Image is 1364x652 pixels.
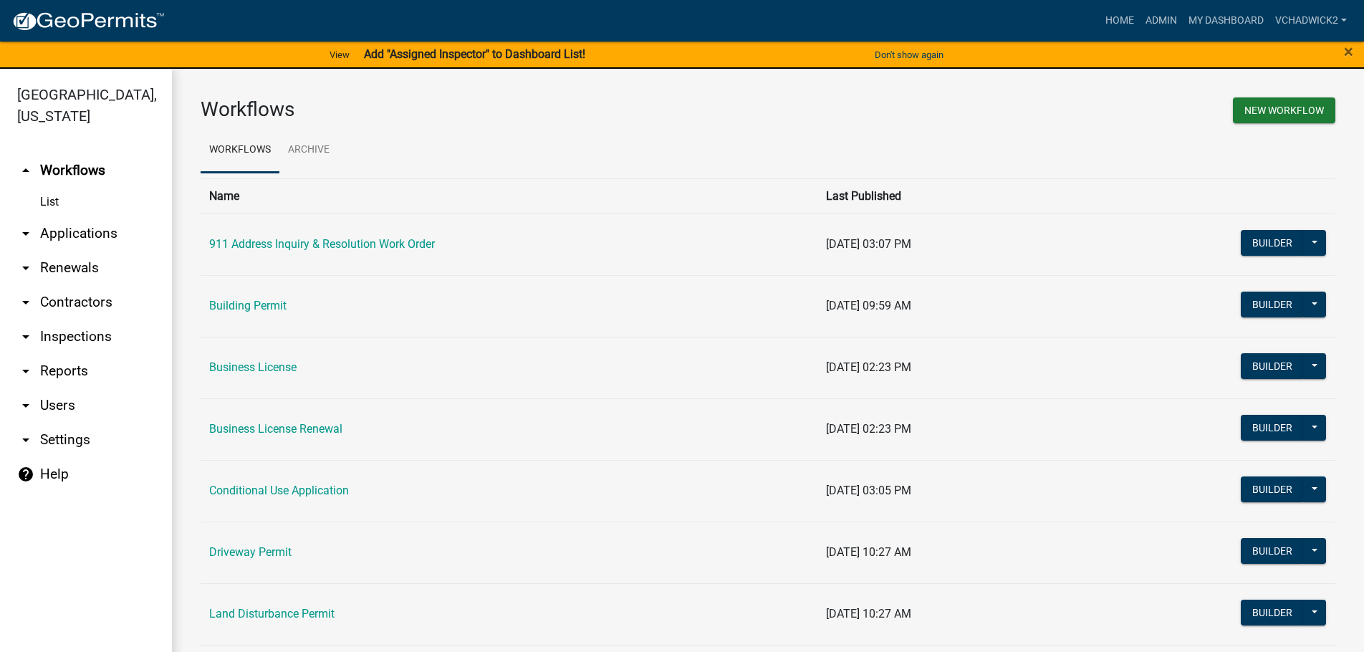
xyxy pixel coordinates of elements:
button: Builder [1241,353,1304,379]
span: [DATE] 03:05 PM [826,484,911,497]
a: Business License Renewal [209,422,342,436]
i: arrow_drop_down [17,363,34,380]
span: × [1344,42,1353,62]
a: Admin [1140,7,1183,34]
i: arrow_drop_down [17,259,34,277]
a: Conditional Use Application [209,484,349,497]
i: arrow_drop_down [17,431,34,449]
a: Home [1100,7,1140,34]
a: Workflows [201,128,279,173]
a: Driveway Permit [209,545,292,559]
a: Land Disturbance Permit [209,607,335,620]
button: Builder [1241,538,1304,564]
button: Builder [1241,292,1304,317]
a: My Dashboard [1183,7,1269,34]
i: arrow_drop_down [17,294,34,311]
button: Builder [1241,600,1304,625]
a: Building Permit [209,299,287,312]
i: arrow_drop_up [17,162,34,179]
th: Name [201,178,817,214]
a: Business License [209,360,297,374]
h3: Workflows [201,97,757,122]
i: arrow_drop_down [17,328,34,345]
button: Close [1344,43,1353,60]
strong: Add "Assigned Inspector" to Dashboard List! [364,47,585,61]
button: Builder [1241,476,1304,502]
span: [DATE] 09:59 AM [826,299,911,312]
i: help [17,466,34,483]
i: arrow_drop_down [17,397,34,414]
span: [DATE] 10:27 AM [826,545,911,559]
i: arrow_drop_down [17,225,34,242]
button: New Workflow [1233,97,1335,123]
a: VChadwick2 [1269,7,1353,34]
span: [DATE] 02:23 PM [826,360,911,374]
button: Builder [1241,230,1304,256]
button: Builder [1241,415,1304,441]
span: [DATE] 10:27 AM [826,607,911,620]
span: [DATE] 02:23 PM [826,422,911,436]
button: Don't show again [869,43,949,67]
a: 911 Address Inquiry & Resolution Work Order [209,237,435,251]
th: Last Published [817,178,1075,214]
span: [DATE] 03:07 PM [826,237,911,251]
a: Archive [279,128,338,173]
a: View [324,43,355,67]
